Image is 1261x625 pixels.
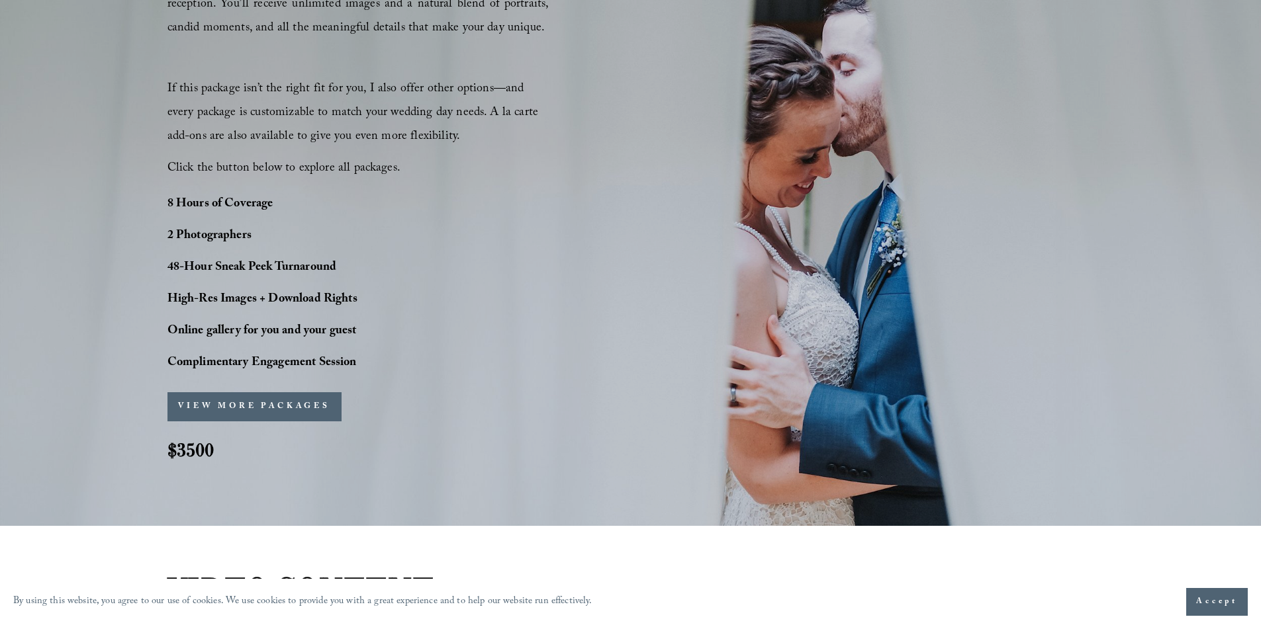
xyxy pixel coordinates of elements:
[167,570,434,607] strong: VIDEO CONTENT
[167,194,273,215] strong: 8 Hours of Coverage
[167,353,357,374] strong: Complimentary Engagement Session
[1196,595,1238,608] span: Accept
[167,321,357,342] strong: Online gallery for you and your guest
[167,258,337,278] strong: 48-Hour Sneak Peek Turnaround
[167,438,214,462] strong: $3500
[167,226,252,247] strong: 2 Photographers
[13,593,592,612] p: By using this website, you agree to our use of cookies. We use cookies to provide you with a grea...
[167,290,357,310] strong: High-Res Images + Download Rights
[167,159,400,179] span: Click the button below to explore all packages.
[167,79,542,147] span: If this package isn’t the right fit for you, I also offer other options—and every package is cust...
[167,392,342,421] button: VIEW MORE PACKAGES
[1186,588,1248,616] button: Accept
